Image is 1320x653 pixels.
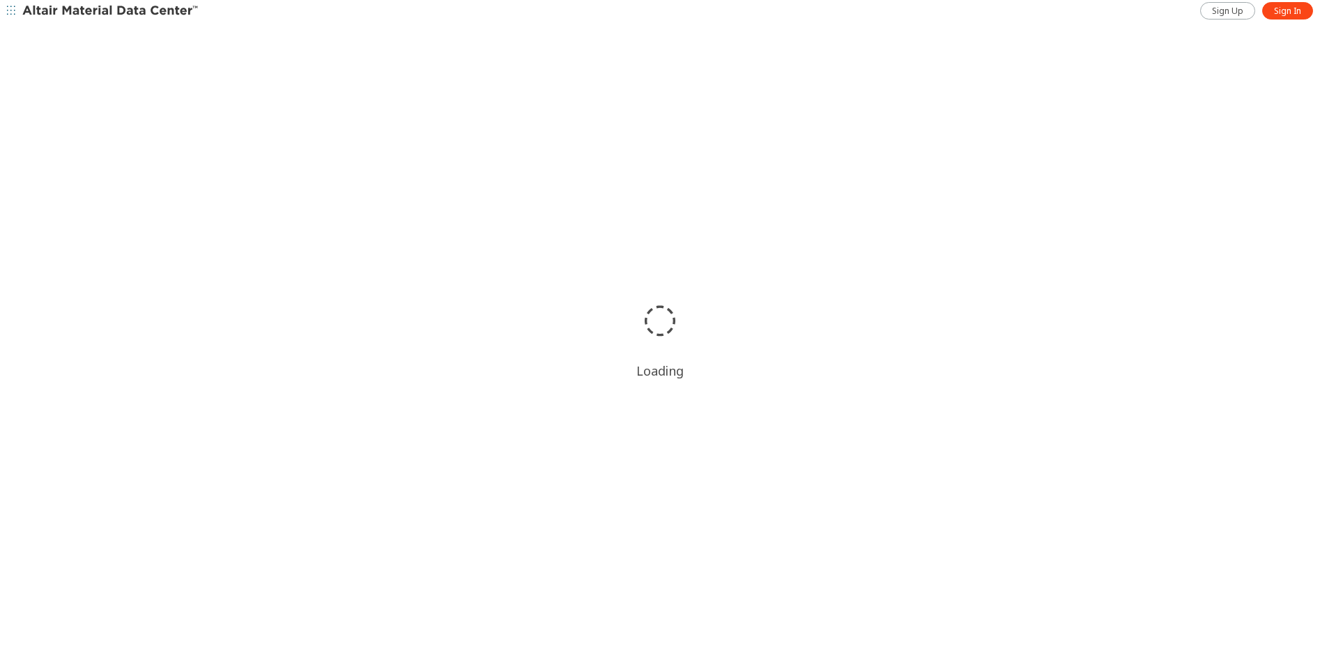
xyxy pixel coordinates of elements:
[1262,2,1313,20] a: Sign In
[1200,2,1255,20] a: Sign Up
[636,362,684,379] div: Loading
[22,4,200,18] img: Altair Material Data Center
[1274,6,1301,17] span: Sign In
[1212,6,1243,17] span: Sign Up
